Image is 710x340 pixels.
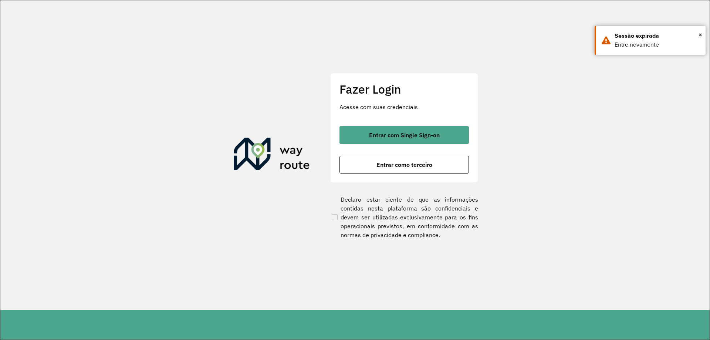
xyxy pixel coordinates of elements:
label: Declaro estar ciente de que as informações contidas nesta plataforma são confidenciais e devem se... [330,195,478,239]
span: Entrar com Single Sign-on [369,132,440,138]
div: Sessão expirada [615,31,700,40]
button: button [339,156,469,174]
div: Entre novamente [615,40,700,49]
span: × [699,29,702,40]
button: button [339,126,469,144]
h2: Fazer Login [339,82,469,96]
p: Acesse com suas credenciais [339,102,469,111]
span: Entrar como terceiro [376,162,432,168]
button: Close [699,29,702,40]
img: Roteirizador AmbevTech [234,138,310,173]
